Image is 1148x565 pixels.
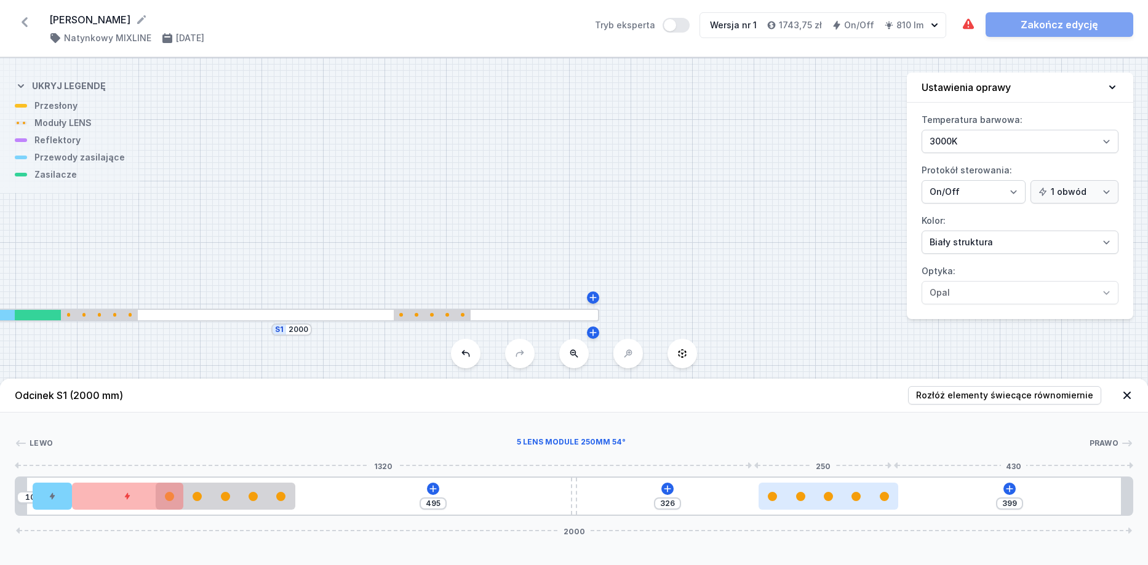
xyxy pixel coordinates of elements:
[135,14,148,26] button: Edytuj nazwę projektu
[759,483,898,510] div: 5 LENS module 250mm 54°
[15,70,106,100] button: Ukryj legendę
[32,80,106,92] h4: Ukryj legendę
[72,483,183,510] div: ON/OFF Driver - up to 7W
[922,180,1026,203] select: Protokół sterowania:
[922,211,1118,254] label: Kolor:
[15,388,123,403] h4: Odcinek S1
[700,12,946,38] button: Wersja nr 11743,75 złOn/Off810 lm
[20,492,40,502] input: Wymiar [mm]
[1000,499,1019,508] input: Wymiar [mm]
[595,18,690,33] label: Tryb eksperta
[922,110,1118,153] label: Temperatura barwowa:
[423,499,443,508] input: Wymiar [mm]
[907,73,1133,103] button: Ustawienia oprawy
[922,231,1118,254] select: Kolor:
[922,261,1118,304] label: Optyka:
[369,462,397,469] span: 1320
[33,483,71,510] div: Hole for power supply cable
[64,32,151,44] h4: Natynkowy MIXLINE
[661,483,674,495] button: Dodaj element
[176,32,204,44] h4: [DATE]
[779,19,822,31] h4: 1743,75 zł
[1003,483,1016,495] button: Dodaj element
[922,80,1011,95] h4: Ustawienia oprawy
[70,389,123,401] span: (2000 mm)
[289,325,308,334] input: Wymiar [mm]
[916,389,1093,401] span: Rozłóż elementy świecące równomiernie
[1001,462,1026,469] span: 430
[922,130,1118,153] select: Temperatura barwowa:
[427,483,439,495] button: Dodaj element
[811,462,835,469] span: 250
[1090,438,1119,448] span: Prawo
[30,438,53,448] span: Lewo
[922,160,1118,203] label: Protokół sterowania:
[908,386,1101,405] button: Rozłóż elementy świecące równomiernie
[53,437,1089,449] div: 5 LENS module 250mm 54°
[922,281,1118,304] select: Optyka:
[156,483,295,510] div: 5 LENS module 250mm 54°
[710,19,757,31] div: Wersja nr 1
[663,18,690,33] button: Tryb eksperta
[844,19,874,31] h4: On/Off
[49,12,580,27] form: [PERSON_NAME]
[1030,180,1118,203] select: Protokół sterowania:
[559,527,590,534] span: 2000
[658,499,677,508] input: Wymiar [mm]
[896,19,923,31] h4: 810 lm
